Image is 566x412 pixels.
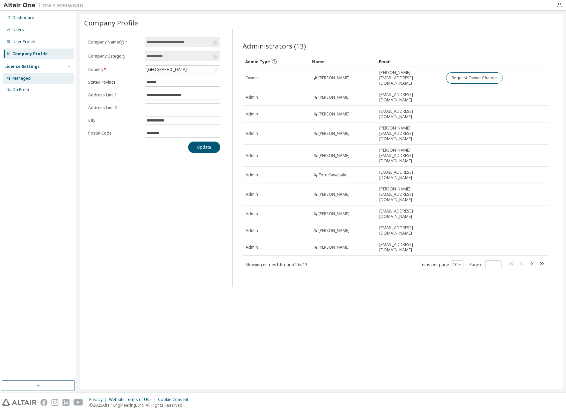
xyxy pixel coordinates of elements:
[246,131,258,136] span: Admin
[88,92,141,98] label: Address Line 1
[88,39,141,45] label: Company Name
[84,18,138,27] span: Company Profile
[12,27,24,32] div: Users
[12,87,29,92] div: On Prem
[318,228,349,233] span: [PERSON_NAME]
[318,111,349,117] span: [PERSON_NAME]
[318,153,349,158] span: [PERSON_NAME]
[318,211,349,217] span: [PERSON_NAME]
[146,66,188,73] div: [GEOGRAPHIC_DATA]
[379,242,440,253] span: [EMAIL_ADDRESS][DOMAIN_NAME]
[158,397,192,402] div: Cookie Consent
[379,186,440,202] span: [PERSON_NAME][EMAIL_ADDRESS][DOMAIN_NAME]
[12,15,34,20] div: Dashboard
[246,245,258,250] span: Admin
[246,111,258,117] span: Admin
[51,399,58,406] img: instagram.svg
[12,51,48,57] div: Company Profile
[379,56,440,67] div: Email
[62,399,69,406] img: linkedin.svg
[246,153,258,158] span: Admin
[469,260,502,269] span: Page n.
[12,76,31,81] div: Managed
[89,397,109,402] div: Privacy
[109,397,158,402] div: Website Terms of Use
[246,75,258,81] span: Owner
[243,41,306,51] span: Administrators (13)
[119,39,124,45] button: information
[145,66,220,74] div: [GEOGRAPHIC_DATA]
[246,95,258,100] span: Admin
[318,95,349,100] span: [PERSON_NAME]
[379,92,440,103] span: [EMAIL_ADDRESS][DOMAIN_NAME]
[245,59,270,65] span: Admin Type
[379,109,440,119] span: [EMAIL_ADDRESS][DOMAIN_NAME]
[446,72,503,84] button: Request Owner Change
[3,2,87,9] img: Altair One
[379,170,440,180] span: [EMAIL_ADDRESS][DOMAIN_NAME]
[246,211,258,217] span: Admin
[12,39,35,45] div: User Profile
[318,172,346,178] span: Toru Kawasaki
[318,245,349,250] span: [PERSON_NAME]
[312,56,374,67] div: Name
[40,399,47,406] img: facebook.svg
[88,105,141,110] label: Address Line 2
[88,54,141,59] label: Company Category
[318,192,349,197] span: [PERSON_NAME]
[88,80,141,85] label: State/Province
[246,228,258,233] span: Admin
[246,262,307,267] span: Showing entries 1 through 10 of 13
[379,126,440,142] span: [PERSON_NAME][EMAIL_ADDRESS][DOMAIN_NAME]
[246,172,258,178] span: Admin
[453,262,462,267] button: 10
[4,64,40,69] div: License Settings
[419,260,463,269] span: Items per page
[88,131,141,136] label: Postal Code
[89,402,192,408] p: © 2025 Altair Engineering, Inc. All Rights Reserved.
[318,131,349,136] span: [PERSON_NAME]
[88,118,141,123] label: City
[379,209,440,219] span: [EMAIL_ADDRESS][DOMAIN_NAME]
[318,75,349,81] span: [PERSON_NAME]
[2,399,36,406] img: altair_logo.svg
[379,225,440,236] span: [EMAIL_ADDRESS][DOMAIN_NAME]
[246,192,258,197] span: Admin
[74,399,83,406] img: youtube.svg
[188,142,220,153] button: Update
[88,67,141,72] label: Country
[379,70,440,86] span: [PERSON_NAME][EMAIL_ADDRESS][DOMAIN_NAME]
[379,148,440,164] span: [PERSON_NAME][EMAIL_ADDRESS][DOMAIN_NAME]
